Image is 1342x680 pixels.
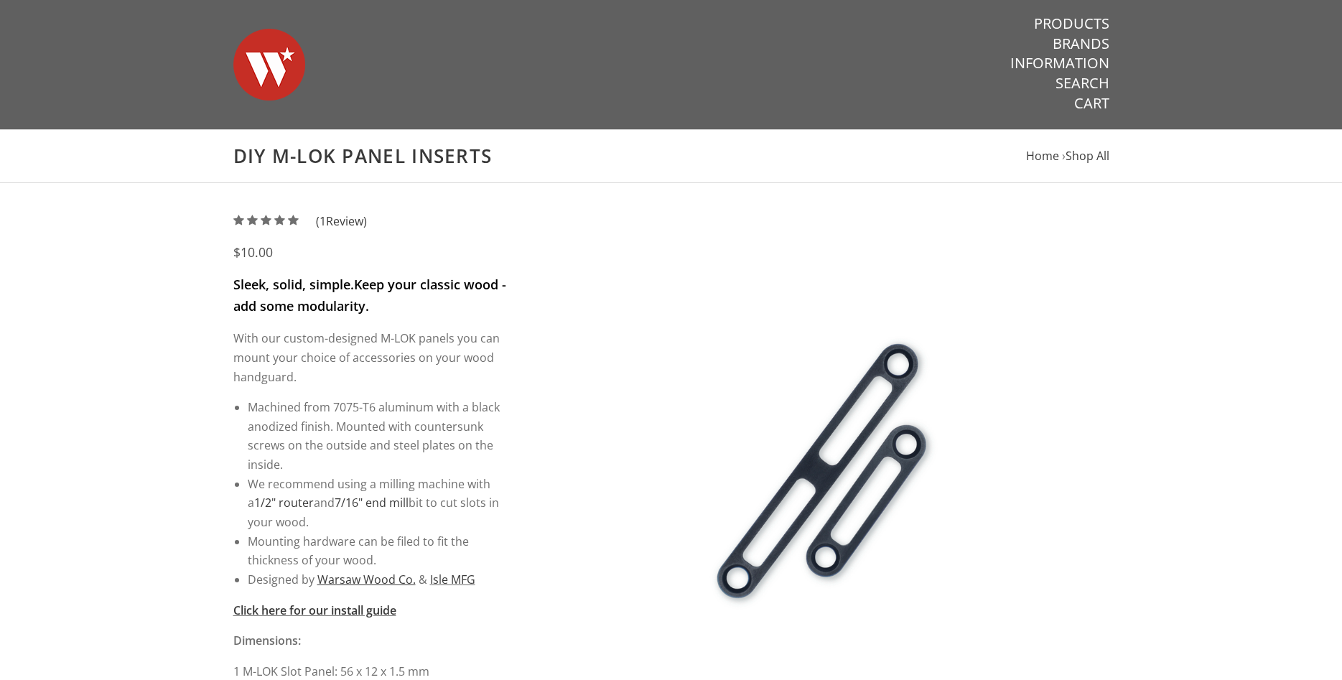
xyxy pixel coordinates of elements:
a: Isle MFG [430,572,475,587]
li: Machined from 7075-T6 aluminum with a black anodized finish. Mounted with countersunk screws on t... [248,398,508,475]
strong: Sleek, solid, simple. [233,276,354,293]
strong: Keep your classic wood - add some modularity. [233,276,506,315]
li: We recommend using a milling machine with a and bit to cut slots in your wood. [248,475,508,532]
span: With our custom-designed M-LOK panels you can mount your choice of accessories on your wood handg... [233,330,500,384]
h1: DIY M-LOK Panel Inserts [233,144,1109,168]
a: Cart [1074,94,1109,113]
li: › [1062,146,1109,166]
li: Mounting hardware can be filed to fit the thickness of your wood. [248,532,508,570]
a: Home [1026,148,1059,164]
span: 1 [320,213,326,229]
li: Designed by & [248,570,508,590]
span: $10.00 [233,243,273,261]
a: Shop All [1066,148,1109,164]
a: (1Review) [233,213,367,229]
img: Warsaw Wood Co. [233,14,305,115]
a: Brands [1053,34,1109,53]
span: ( Review) [316,212,367,231]
a: Warsaw Wood Co. [317,572,416,587]
a: 1/2" router [254,495,314,511]
a: Information [1010,54,1109,73]
strong: Dimensions: [233,633,301,648]
a: Search [1056,74,1109,93]
a: Click here for our install guide [233,602,396,618]
a: 7/16" end mill [335,495,409,511]
a: Products [1034,14,1109,33]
